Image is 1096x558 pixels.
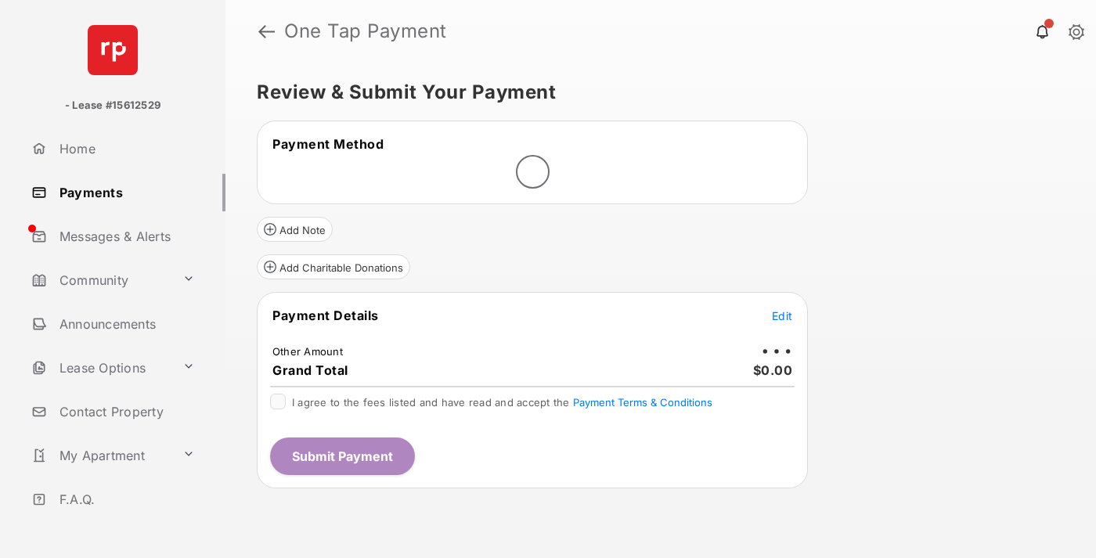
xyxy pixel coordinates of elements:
[272,308,379,323] span: Payment Details
[292,396,712,409] span: I agree to the fees listed and have read and accept the
[772,309,792,322] span: Edit
[25,349,176,387] a: Lease Options
[270,437,415,475] button: Submit Payment
[272,136,384,152] span: Payment Method
[257,254,410,279] button: Add Charitable Donations
[88,25,138,75] img: svg+xml;base64,PHN2ZyB4bWxucz0iaHR0cDovL3d3dy53My5vcmcvMjAwMC9zdmciIHdpZHRoPSI2NCIgaGVpZ2h0PSI2NC...
[65,98,160,113] p: - Lease #15612529
[25,218,225,255] a: Messages & Alerts
[25,481,225,518] a: F.A.Q.
[753,362,793,378] span: $0.00
[25,174,225,211] a: Payments
[25,305,225,343] a: Announcements
[25,393,225,430] a: Contact Property
[25,130,225,167] a: Home
[257,83,1052,102] h5: Review & Submit Your Payment
[25,261,176,299] a: Community
[284,22,447,41] strong: One Tap Payment
[573,396,712,409] button: I agree to the fees listed and have read and accept the
[272,344,344,358] td: Other Amount
[272,362,348,378] span: Grand Total
[257,217,333,242] button: Add Note
[772,308,792,323] button: Edit
[25,437,176,474] a: My Apartment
